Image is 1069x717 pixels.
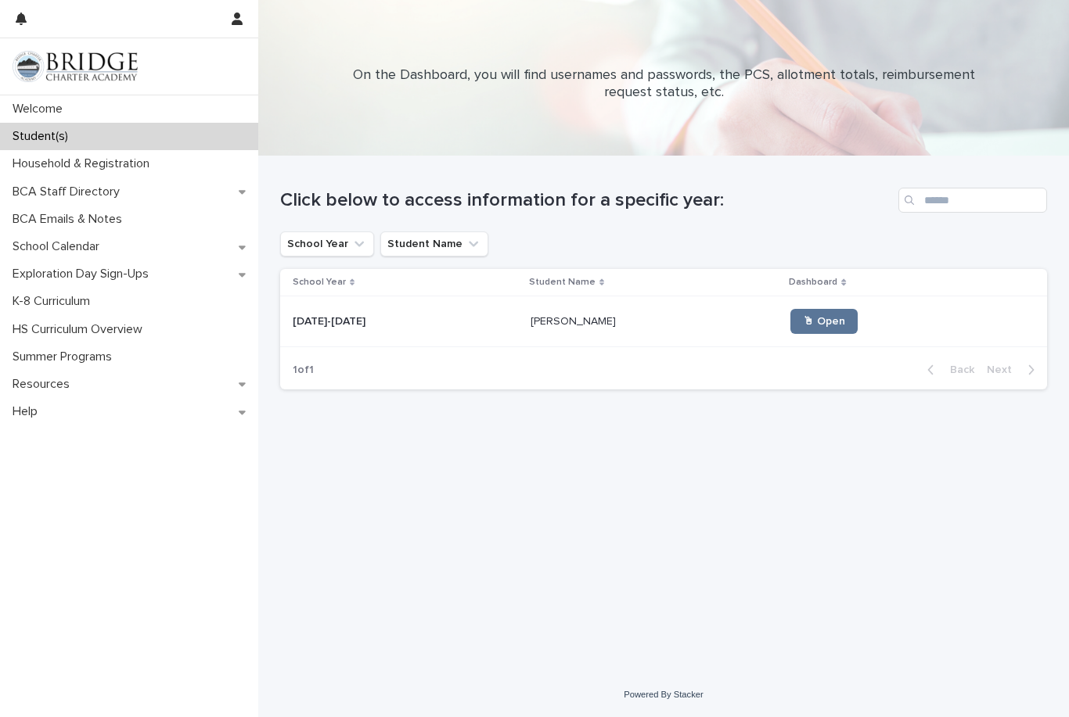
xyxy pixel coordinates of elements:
p: Help [6,404,50,419]
img: V1C1m3IdTEidaUdm9Hs0 [13,51,138,82]
p: Dashboard [789,274,837,291]
p: School Year [293,274,346,291]
p: BCA Emails & Notes [6,212,135,227]
button: Student Name [380,231,488,256]
p: K-8 Curriculum [6,294,103,309]
p: Summer Programs [6,350,124,364]
button: Back [915,363,981,377]
span: Back [941,364,974,375]
a: Powered By Stacker [624,690,703,699]
p: Student(s) [6,129,81,144]
tr: [DATE]-[DATE][DATE]-[DATE] [PERSON_NAME][PERSON_NAME] 🖱 Open [280,296,1047,347]
p: HS Curriculum Overview [6,322,155,337]
p: [DATE]-[DATE] [293,312,369,328]
button: School Year [280,231,374,256]
p: School Calendar [6,239,112,254]
span: 🖱 Open [803,316,845,327]
p: On the Dashboard, you will find usernames and passwords, the PCS, allotment totals, reimbursement... [351,67,977,101]
p: [PERSON_NAME] [531,312,619,328]
p: Welcome [6,102,75,117]
input: Search [898,188,1047,213]
span: Next [987,364,1021,375]
p: Household & Registration [6,156,162,171]
p: Resources [6,377,82,392]
p: Student Name [529,274,596,291]
p: 1 of 1 [280,351,326,389]
p: BCA Staff Directory [6,185,132,199]
p: Exploration Day Sign-Ups [6,267,161,281]
button: Next [981,363,1047,377]
a: 🖱 Open [790,309,858,334]
h1: Click below to access information for a specific year: [280,189,892,212]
